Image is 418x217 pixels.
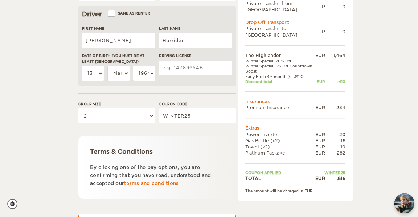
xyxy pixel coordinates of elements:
td: Discount total [245,79,315,84]
div: -410 [325,79,345,84]
div: EUR [315,79,325,84]
div: Terms & Conditions [90,147,224,156]
label: Last Name [159,26,232,31]
input: Same as renter [109,12,114,16]
div: The amount will be charged in EUR [245,188,345,193]
td: Premium Insurance [245,105,315,111]
label: Coupon code [159,101,236,107]
div: EUR [315,105,325,111]
a: terms and conditions [124,181,179,186]
div: EUR [315,52,325,58]
div: EUR [315,4,325,10]
td: Early Bird (3-6 months): -3% OFF [245,74,315,79]
td: Insurances [245,98,345,105]
p: By clicking one of the pay options, you are confirming that you have read, understood and accepte... [90,164,224,188]
td: Winter Special -20% Off [245,58,315,64]
label: First Name [82,26,155,31]
a: Cookie settings [7,199,22,209]
label: Driving License [159,53,232,58]
div: EUR [315,176,325,182]
td: Private transfer from [GEOGRAPHIC_DATA] [245,0,315,13]
div: 0 [325,4,345,10]
label: Group size [78,101,155,107]
td: Platinum Package [245,150,315,156]
input: e.g. William [82,33,155,48]
label: Date of birth (You must be at least [DEMOGRAPHIC_DATA]) [82,53,155,64]
div: EUR [315,144,325,150]
div: 1,464 [325,52,345,58]
button: chat-button [394,193,414,213]
td: Gas Bottle (x2) [245,138,315,144]
div: 10 [325,144,345,150]
label: Same as renter [109,10,150,17]
td: The Highlander I [245,52,315,58]
div: 1,616 [325,176,345,182]
div: 0 [325,29,345,35]
td: Extras [245,125,345,131]
input: e.g. 14789654B [159,61,232,75]
div: EUR [315,131,325,138]
td: Private transfer to [GEOGRAPHIC_DATA] [245,26,315,38]
td: WINTER25 [315,170,345,175]
input: e.g. Smith [159,33,232,48]
div: EUR [315,150,325,156]
td: TOTAL [245,176,315,182]
div: 16 [325,138,345,144]
div: EUR [315,29,325,35]
div: EUR [315,138,325,144]
img: Freyja at Cozy Campers [394,193,414,213]
div: Driver [82,10,232,19]
td: Towel (x2) [245,144,315,150]
td: Winter Special -5% Off Countdown Boost [245,64,315,74]
div: 282 [325,150,345,156]
div: Drop Off Transport: [245,19,345,25]
div: 20 [325,131,345,138]
td: Coupon applied [245,170,315,175]
td: Power inverter [245,131,315,138]
div: 234 [325,105,345,111]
